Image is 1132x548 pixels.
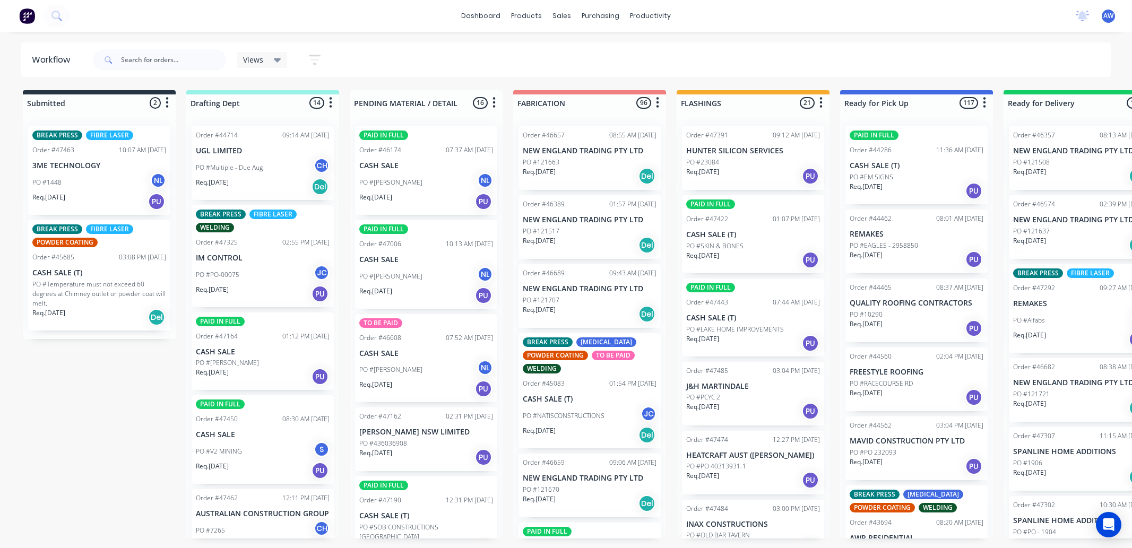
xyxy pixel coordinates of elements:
[686,241,744,251] p: PO #SKIN & BONES
[523,284,656,293] p: NEW ENGLAND TRADING PTY LTD
[686,520,820,529] p: INAX CONSTRUCTIONS
[32,308,65,318] p: Req. [DATE]
[523,215,656,224] p: NEW ENGLAND TRADING PTY LTD
[850,421,892,430] div: Order #44562
[28,126,170,215] div: BREAK PRESSFIBRE LASEROrder #4746310:07 AM [DATE]3ME TECHNOLOGYPO #1448NLReq.[DATE]PU
[446,239,493,249] div: 10:13 AM [DATE]
[32,178,62,187] p: PO #1448
[249,210,297,219] div: FIBRE LASER
[773,504,820,514] div: 03:00 PM [DATE]
[686,334,719,344] p: Req. [DATE]
[243,54,263,65] span: Views
[523,131,565,140] div: Order #46657
[850,131,898,140] div: PAID IN FULL
[936,283,983,292] div: 08:37 AM [DATE]
[1013,158,1050,167] p: PO #121508
[1013,458,1042,468] p: PO #1906
[850,503,915,512] div: POWDER COATING
[19,8,35,24] img: Factory
[523,337,573,347] div: BREAK PRESS
[850,457,883,467] p: Req. [DATE]
[359,178,422,187] p: PO #[PERSON_NAME]
[86,131,133,140] div: FIBRE LASER
[359,272,422,281] p: PO #[PERSON_NAME]
[359,448,392,458] p: Req. [DATE]
[32,131,82,140] div: BREAK PRESS
[519,333,661,448] div: BREAK PRESS[MEDICAL_DATA]POWDER COATINGTO BE PAIDWELDINGOrder #4508301:54 PM [DATE]CASH SALE (T)P...
[28,220,170,330] div: BREAK PRESSFIBRE LASERPOWDER COATINGOrder #4568503:08 PM [DATE]CASH SALE (T)PO #Temperature must ...
[609,379,656,388] div: 01:54 PM [DATE]
[359,224,408,234] div: PAID IN FULL
[196,285,229,294] p: Req. [DATE]
[686,451,820,460] p: HEATCRAFT AUST ([PERSON_NAME])
[523,458,565,467] div: Order #46659
[1013,389,1050,399] p: PO #121721
[282,414,330,424] div: 08:30 AM [DATE]
[446,412,493,421] div: 02:31 PM [DATE]
[850,518,892,527] div: Order #43694
[196,332,238,341] div: Order #47164
[1013,330,1046,340] p: Req. [DATE]
[523,494,556,504] p: Req. [DATE]
[547,8,576,24] div: sales
[682,431,824,494] div: Order #4747412:27 PM [DATE]HEATCRAFT AUST ([PERSON_NAME])PO #PO 40313931-1Req.[DATE]PU
[609,199,656,209] div: 01:57 PM [DATE]
[523,426,556,436] p: Req. [DATE]
[475,449,492,466] div: PU
[802,472,819,489] div: PU
[686,325,784,334] p: PO #LAKE HOME IMPROVEMENTS
[682,126,824,190] div: Order #4739109:12 AM [DATE]HUNTER SILICON SERVICESPO #23084Req.[DATE]PU
[456,8,506,24] a: dashboard
[682,279,824,356] div: PAID IN FULLOrder #4744307:44 AM [DATE]CASH SALE (T)PO #LAKE HOME IMPROVEMENTSReq.[DATE]PU
[196,131,238,140] div: Order #44714
[919,503,957,512] div: WELDING
[850,310,883,319] p: PO #10290
[359,161,493,170] p: CASH SALE
[32,224,82,234] div: BREAK PRESS
[773,131,820,140] div: 09:12 AM [DATE]
[86,224,133,234] div: FIBRE LASER
[850,490,900,499] div: BREAK PRESS
[936,518,983,527] div: 08:20 AM [DATE]
[523,268,565,278] div: Order #46689
[359,193,392,202] p: Req. [DATE]
[196,163,263,172] p: PO #Multiple - Due Aug
[686,402,719,412] p: Req. [DATE]
[850,534,983,543] p: AWR RESIDENTIAL
[196,368,229,377] p: Req. [DATE]
[686,298,728,307] div: Order #47443
[196,493,238,503] div: Order #47462
[519,264,661,328] div: Order #4668909:43 AM [DATE]NEW ENGLAND TRADING PTY LTDPO #121707Req.[DATE]Del
[282,332,330,341] div: 01:12 PM [DATE]
[359,239,401,249] div: Order #47006
[359,131,408,140] div: PAID IN FULL
[609,131,656,140] div: 08:55 AM [DATE]
[523,411,604,421] p: PO #NATISCONSTRUCTIONS
[312,368,329,385] div: PU
[196,399,245,409] div: PAID IN FULL
[638,306,655,323] div: Del
[359,495,401,505] div: Order #47190
[446,333,493,343] div: 07:52 AM [DATE]
[523,236,556,246] p: Req. [DATE]
[477,172,493,188] div: NL
[32,145,74,155] div: Order #47463
[592,351,635,360] div: TO BE PAID
[523,474,656,483] p: NEW ENGLAND TRADING PTY LTD
[192,126,334,200] div: Order #4471409:14 AM [DATE]UGL LIMITEDPO #Multiple - Due AugCHReq.[DATE]Del
[1013,236,1046,246] p: Req. [DATE]
[523,379,565,388] div: Order #45083
[576,337,636,347] div: [MEDICAL_DATA]
[196,347,330,356] p: CASH SALE
[359,511,493,520] p: CASH SALE (T)
[845,416,988,480] div: Order #4456203:04 PM [DATE]MAVID CONSTRUCTION PTY LTDPO #PO 232093Req.[DATE]PU
[196,526,225,535] p: PO #7265
[150,172,166,188] div: NL
[686,283,735,292] div: PAID IN FULL
[192,395,334,484] div: PAID IN FULLOrder #4745008:30 AM [DATE]CASH SALEPO #V2 MININGSReq.[DATE]PU
[196,223,234,232] div: WELDING
[1067,268,1114,278] div: FIBRE LASER
[359,439,407,448] p: PO #436036908
[686,158,719,167] p: PO #23084
[196,430,330,439] p: CASH SALE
